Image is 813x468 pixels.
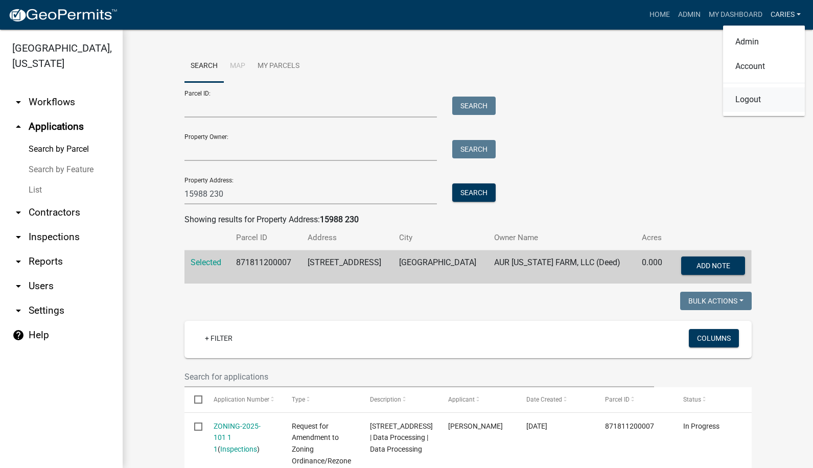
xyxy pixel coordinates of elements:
a: + Filter [197,329,241,347]
datatable-header-cell: Description [360,387,438,412]
i: arrow_drop_down [12,305,25,317]
datatable-header-cell: Type [282,387,360,412]
span: 871811200007 [605,422,654,430]
i: arrow_drop_down [12,206,25,219]
a: My Parcels [251,50,306,83]
a: My Dashboard [705,5,766,25]
span: Applicant [448,396,475,403]
span: In Progress [683,422,719,430]
datatable-header-cell: Date Created [517,387,595,412]
datatable-header-cell: Parcel ID [595,387,673,412]
a: Admin [723,30,805,54]
i: arrow_drop_down [12,96,25,108]
th: Parcel ID [230,226,301,250]
span: 15988 230TH ST | Data Processing | Data Processing [370,422,433,454]
button: Bulk Actions [680,292,752,310]
span: Status [683,396,701,403]
td: [STREET_ADDRESS] [301,250,393,284]
datatable-header-cell: Status [673,387,751,412]
strong: 15988 230 [320,215,359,224]
i: arrow_drop_down [12,231,25,243]
span: Description [370,396,401,403]
a: Account [723,54,805,79]
td: [GEOGRAPHIC_DATA] [393,250,488,284]
span: Application Number [214,396,269,403]
i: arrow_drop_down [12,255,25,268]
datatable-header-cell: Select [184,387,204,412]
a: CarieS [766,5,805,25]
i: help [12,329,25,341]
span: Type [292,396,305,403]
a: Logout [723,87,805,112]
th: City [393,226,488,250]
a: Selected [191,258,221,267]
span: Date Created [526,396,562,403]
button: Search [452,140,496,158]
a: Search [184,50,224,83]
a: Home [645,5,674,25]
th: Address [301,226,393,250]
datatable-header-cell: Application Number [204,387,282,412]
button: Search [452,97,496,115]
span: Request for Amendment to Zoning Ordinance/Rezone [292,422,351,465]
i: arrow_drop_down [12,280,25,292]
th: Owner Name [488,226,635,250]
button: Columns [689,329,739,347]
button: Search [452,183,496,202]
th: Acres [636,226,670,250]
td: 0.000 [636,250,670,284]
button: Add Note [681,256,745,275]
span: 05/22/2025 [526,422,547,430]
div: ( ) [214,420,272,455]
span: Add Note [696,262,730,270]
div: Showing results for Property Address: [184,214,752,226]
a: ZONING-2025-101 1 1 [214,422,261,454]
a: Inspections [220,445,257,453]
span: Parcel ID [605,396,630,403]
td: AUR [US_STATE] FARM, LLC (Deed) [488,250,635,284]
i: arrow_drop_up [12,121,25,133]
input: Search for applications [184,366,655,387]
a: Admin [674,5,705,25]
td: 871811200007 [230,250,301,284]
datatable-header-cell: Applicant [438,387,517,412]
div: CarieS [723,26,805,116]
span: JOHNPAUL BARIC [448,422,503,430]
